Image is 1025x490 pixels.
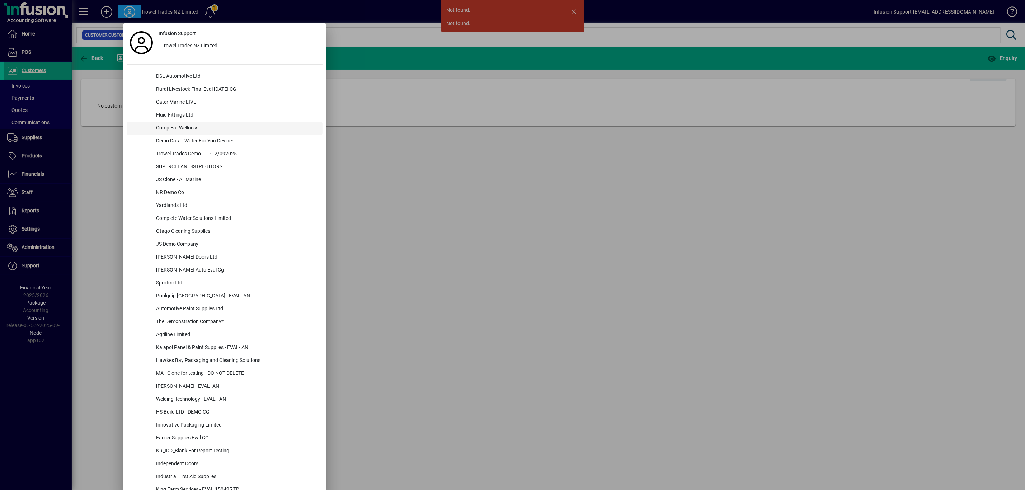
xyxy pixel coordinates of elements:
[150,458,323,471] div: Independent Doors
[127,329,323,341] button: Agriline Limited
[150,432,323,445] div: Farrier Supplies Eval CG
[127,316,323,329] button: The Demonstration Company*
[127,238,323,251] button: JS Demo Company
[127,212,323,225] button: Complete Water Solutions Limited
[127,341,323,354] button: Kaiapoi Panel & Paint Supplies - EVAL- AN
[150,341,323,354] div: Kaiapoi Panel & Paint Supplies - EVAL- AN
[127,393,323,406] button: Welding Technology - EVAL - AN
[127,148,323,161] button: Trowel Trades Demo - TD 12/092025
[150,406,323,419] div: HS Build LTD - DEMO CG
[127,135,323,148] button: Demo Data - Water For You Devines
[127,354,323,367] button: Hawkes Bay Packaging and Cleaning Solutions
[127,161,323,174] button: SUPERCLEAN DISTRIBUTORS
[150,122,323,135] div: ComplEat Wellness
[150,445,323,458] div: KR_IDD_Blank For Report Testing
[150,367,323,380] div: MA - Clone for testing - DO NOT DELETE
[150,135,323,148] div: Demo Data - Water For You Devines
[127,251,323,264] button: [PERSON_NAME] Doors Ltd
[127,458,323,471] button: Independent Doors
[150,251,323,264] div: [PERSON_NAME] Doors Ltd
[150,70,323,83] div: DSL Automotive Ltd
[127,406,323,419] button: HS Build LTD - DEMO CG
[127,277,323,290] button: Sportco Ltd
[150,277,323,290] div: Sportco Ltd
[127,225,323,238] button: Otago Cleaning Supplies
[127,70,323,83] button: DSL Automotive Ltd
[127,290,323,303] button: Poolquip [GEOGRAPHIC_DATA] - EVAL -AN
[127,122,323,135] button: ComplEat Wellness
[127,432,323,445] button: Farrier Supplies Eval CG
[156,27,323,40] a: Infusion Support
[150,264,323,277] div: [PERSON_NAME] Auto Eval Cg
[150,393,323,406] div: Welding Technology - EVAL - AN
[150,212,323,225] div: Complete Water Solutions Limited
[150,316,323,329] div: The Demonstration Company*
[150,329,323,341] div: Agriline Limited
[150,471,323,484] div: Industrial First Aid Supplies
[127,96,323,109] button: Cater Marine LIVE
[150,419,323,432] div: Innovative Packaging Limited
[159,30,196,37] span: Infusion Support
[127,83,323,96] button: Rural Livestock FInal Eval [DATE] CG
[127,36,156,49] a: Profile
[150,380,323,393] div: [PERSON_NAME] - EVAL -AN
[156,40,323,53] button: Trowel Trades NZ Limited
[150,109,323,122] div: Fluid Fittings Ltd
[127,445,323,458] button: KR_IDD_Blank For Report Testing
[127,471,323,484] button: Industrial First Aid Supplies
[127,419,323,432] button: Innovative Packaging Limited
[127,109,323,122] button: Fluid Fittings Ltd
[127,380,323,393] button: [PERSON_NAME] - EVAL -AN
[150,96,323,109] div: Cater Marine LIVE
[127,187,323,199] button: NR Demo Co
[150,148,323,161] div: Trowel Trades Demo - TD 12/092025
[127,303,323,316] button: Automotive Paint Supplies Ltd
[150,225,323,238] div: Otago Cleaning Supplies
[150,303,323,316] div: Automotive Paint Supplies Ltd
[150,187,323,199] div: NR Demo Co
[150,199,323,212] div: Yardlands Ltd
[150,174,323,187] div: JS Clone - All Marine
[150,83,323,96] div: Rural Livestock FInal Eval [DATE] CG
[127,199,323,212] button: Yardlands Ltd
[127,174,323,187] button: JS Clone - All Marine
[127,367,323,380] button: MA - Clone for testing - DO NOT DELETE
[150,290,323,303] div: Poolquip [GEOGRAPHIC_DATA] - EVAL -AN
[127,264,323,277] button: [PERSON_NAME] Auto Eval Cg
[150,354,323,367] div: Hawkes Bay Packaging and Cleaning Solutions
[150,238,323,251] div: JS Demo Company
[150,161,323,174] div: SUPERCLEAN DISTRIBUTORS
